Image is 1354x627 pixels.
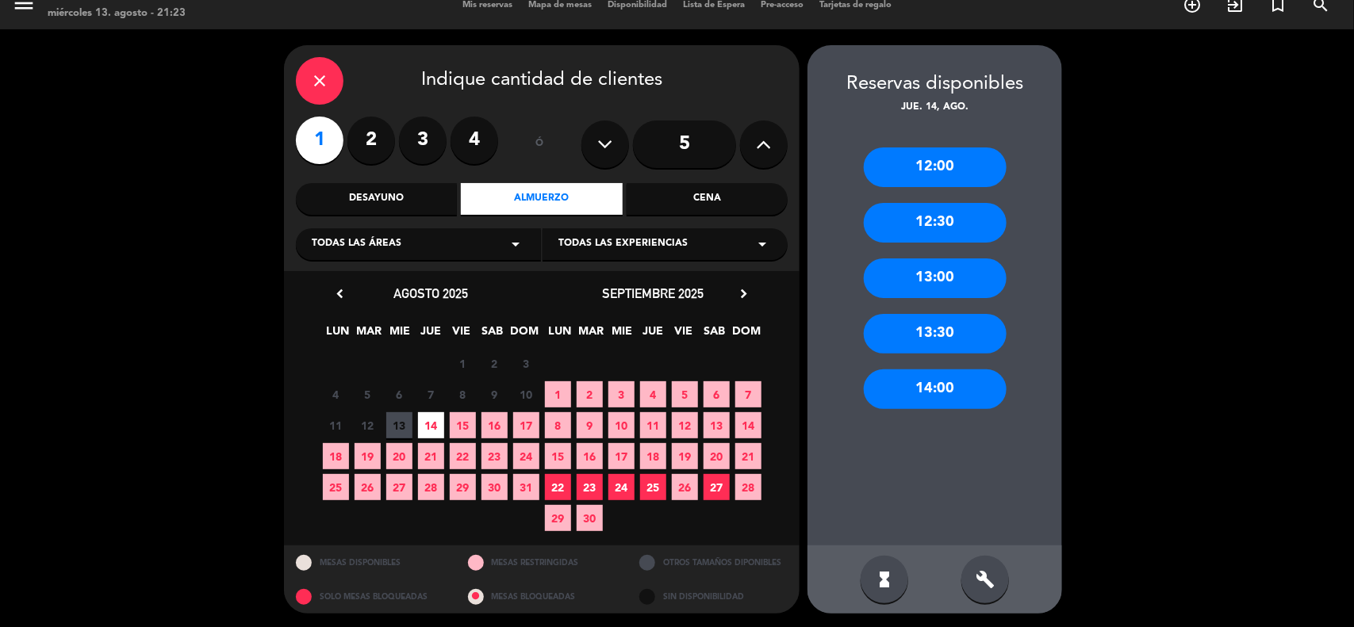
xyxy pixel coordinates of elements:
[418,443,444,469] span: 21
[864,369,1007,409] div: 14:00
[545,505,571,531] span: 29
[456,545,628,579] div: MESAS RESTRINGIDAS
[608,474,635,500] span: 24
[513,443,539,469] span: 24
[602,285,704,301] span: septiembre 2025
[511,322,537,348] span: DOM
[864,203,1007,243] div: 12:30
[355,474,381,500] span: 26
[558,236,688,252] span: Todas las experiencias
[450,443,476,469] span: 22
[735,285,752,302] i: chevron_right
[310,71,329,90] i: close
[356,322,382,348] span: MAR
[450,412,476,438] span: 15
[640,381,666,407] span: 4
[600,1,675,10] span: Disponibilidad
[449,322,475,348] span: VIE
[323,443,349,469] span: 18
[577,505,603,531] span: 30
[387,322,413,348] span: MIE
[355,381,381,407] span: 5
[627,579,800,614] div: SIN DISPONIBILIDAD
[807,100,1062,116] div: jue. 14, ago.
[545,381,571,407] span: 1
[284,545,456,579] div: MESAS DISPONIBLES
[577,412,603,438] span: 9
[864,258,1007,298] div: 13:00
[418,381,444,407] span: 7
[627,183,788,215] div: Cena
[513,350,539,377] span: 3
[450,381,476,407] span: 8
[347,117,395,164] label: 2
[386,412,412,438] span: 13
[312,236,401,252] span: Todas las áreas
[811,1,899,10] span: Tarjetas de regalo
[418,474,444,500] span: 28
[627,545,800,579] div: OTROS TAMAÑOS DIPONIBLES
[735,443,761,469] span: 21
[735,381,761,407] span: 7
[864,314,1007,354] div: 13:30
[976,570,995,589] i: build
[386,443,412,469] span: 20
[393,285,468,301] span: agosto 2025
[296,57,788,105] div: Indique cantidad de clientes
[450,474,476,500] span: 29
[418,412,444,438] span: 14
[608,381,635,407] span: 3
[418,322,444,348] span: JUE
[640,443,666,469] span: 18
[455,1,520,10] span: Mis reservas
[640,474,666,500] span: 25
[672,381,698,407] span: 5
[514,117,566,172] div: ó
[807,69,1062,100] div: Reservas disponibles
[578,322,604,348] span: MAR
[481,412,508,438] span: 16
[386,474,412,500] span: 27
[640,412,666,438] span: 11
[325,322,351,348] span: LUN
[399,117,447,164] label: 3
[48,6,186,21] div: miércoles 13. agosto - 21:23
[753,235,772,254] i: arrow_drop_down
[355,412,381,438] span: 12
[481,443,508,469] span: 23
[481,474,508,500] span: 30
[296,117,343,164] label: 1
[456,579,628,614] div: MESAS BLOQUEADAS
[704,443,730,469] span: 20
[704,412,730,438] span: 13
[672,412,698,438] span: 12
[704,474,730,500] span: 27
[577,381,603,407] span: 2
[332,285,348,302] i: chevron_left
[675,1,753,10] span: Lista de Espera
[864,147,1007,187] div: 12:00
[640,322,666,348] span: JUE
[753,1,811,10] span: Pre-acceso
[545,443,571,469] span: 15
[671,322,697,348] span: VIE
[577,443,603,469] span: 16
[451,117,498,164] label: 4
[735,412,761,438] span: 14
[520,1,600,10] span: Mapa de mesas
[513,381,539,407] span: 10
[733,322,759,348] span: DOM
[450,350,476,377] span: 1
[609,322,635,348] span: MIE
[480,322,506,348] span: SAB
[506,235,525,254] i: arrow_drop_down
[513,412,539,438] span: 17
[672,443,698,469] span: 19
[672,474,698,500] span: 26
[461,183,622,215] div: Almuerzo
[284,579,456,614] div: SOLO MESAS BLOQUEADAS
[323,412,349,438] span: 11
[355,443,381,469] span: 19
[875,570,894,589] i: hourglass_full
[608,412,635,438] span: 10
